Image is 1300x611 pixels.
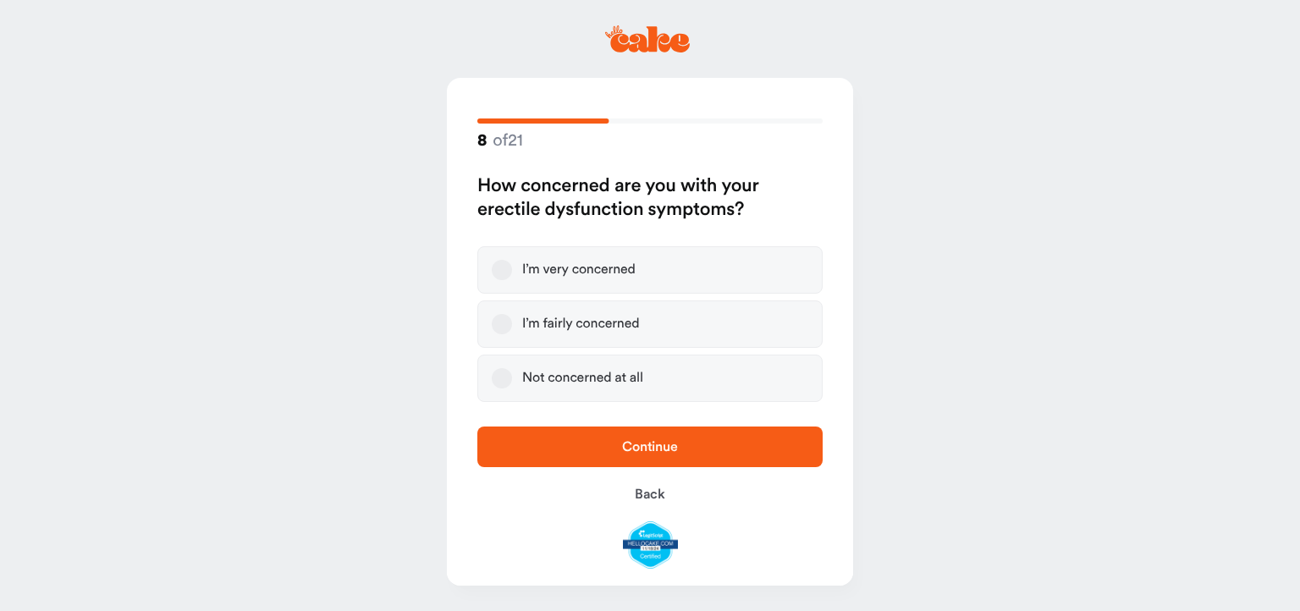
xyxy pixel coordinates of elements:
[635,487,665,501] span: Back
[622,440,678,454] span: Continue
[477,130,487,151] span: 8
[492,314,512,334] button: I’m fairly concerned
[477,427,823,467] button: Continue
[623,521,678,569] img: legit-script-certified.png
[492,260,512,280] button: I’m very concerned
[477,174,823,222] h2: How concerned are you with your erectile dysfunction symptoms?
[522,316,639,333] div: I’m fairly concerned
[522,261,636,278] div: I’m very concerned
[522,370,643,387] div: Not concerned at all
[492,368,512,388] button: Not concerned at all
[477,129,523,151] strong: of 21
[477,474,823,515] button: Back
